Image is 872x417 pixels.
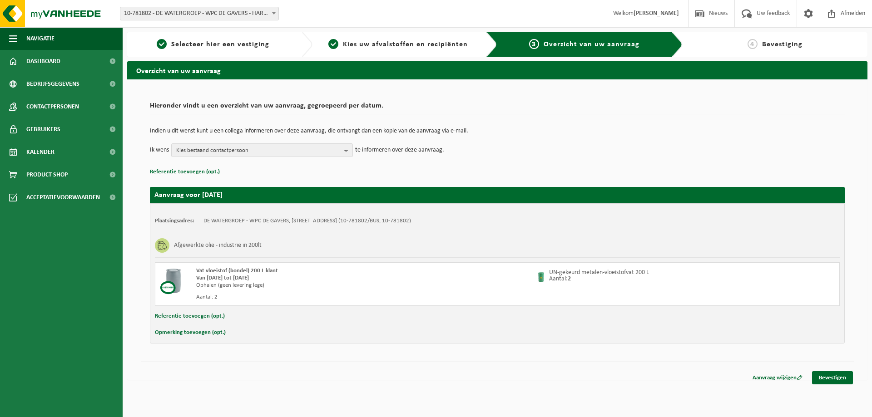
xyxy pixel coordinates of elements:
span: Kies bestaand contactpersoon [176,144,341,157]
span: 4 [748,39,758,49]
span: Product Shop [26,163,68,186]
p: Aantal: [549,276,649,282]
h3: Afgewerkte olie - industrie in 200lt [174,238,262,253]
span: Gebruikers [26,118,60,141]
a: Aanvraag wijzigen [746,371,809,384]
a: Bevestigen [812,371,853,384]
button: Referentie toevoegen (opt.) [150,166,220,178]
div: Ophalen (geen levering lege) [196,282,534,289]
h2: Hieronder vindt u een overzicht van uw aanvraag, gegroepeerd per datum. [150,102,845,114]
span: Vat vloeistof (bondel) 200 L klant [196,268,278,274]
span: Kalender [26,141,54,163]
strong: [PERSON_NAME] [634,10,679,17]
strong: Van [DATE] tot [DATE] [196,275,249,281]
a: 2Kies uw afvalstoffen en recipiënten [317,39,480,50]
p: UN-gekeurd metalen-vloeistofvat 200 L [549,270,649,276]
span: 2 [328,39,338,49]
img: 01-000240 [536,272,547,283]
img: LP-LD-00200-CU.png [160,267,187,294]
button: Opmerking toevoegen (opt.) [155,327,226,339]
button: Kies bestaand contactpersoon [171,143,353,157]
span: Acceptatievoorwaarden [26,186,100,209]
p: Indien u dit wenst kunt u een collega informeren over deze aanvraag, die ontvangt dan een kopie v... [150,128,845,134]
span: Selecteer hier een vestiging [171,41,269,48]
strong: Plaatsingsadres: [155,218,194,224]
div: Aantal: 2 [196,294,534,301]
p: Ik wens [150,143,169,157]
span: Bedrijfsgegevens [26,73,79,95]
strong: Aanvraag voor [DATE] [154,191,223,199]
span: 10-781802 - DE WATERGROEP - WPC DE GAVERS - HARELBEKE [120,7,279,20]
span: Overzicht van uw aanvraag [544,41,639,48]
button: Referentie toevoegen (opt.) [155,310,225,322]
span: 10-781802 - DE WATERGROEP - WPC DE GAVERS - HARELBEKE [120,7,278,20]
span: Contactpersonen [26,95,79,118]
span: Bevestiging [762,41,803,48]
span: Navigatie [26,27,54,50]
span: Dashboard [26,50,60,73]
span: Kies uw afvalstoffen en recipiënten [343,41,468,48]
span: 1 [157,39,167,49]
strong: 2 [568,275,571,282]
a: 1Selecteer hier een vestiging [132,39,294,50]
td: DE WATERGROEP - WPC DE GAVERS, [STREET_ADDRESS] (10-781802/BUS, 10-781802) [203,217,411,225]
span: 3 [529,39,539,49]
p: te informeren over deze aanvraag. [355,143,444,157]
h2: Overzicht van uw aanvraag [127,61,867,79]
